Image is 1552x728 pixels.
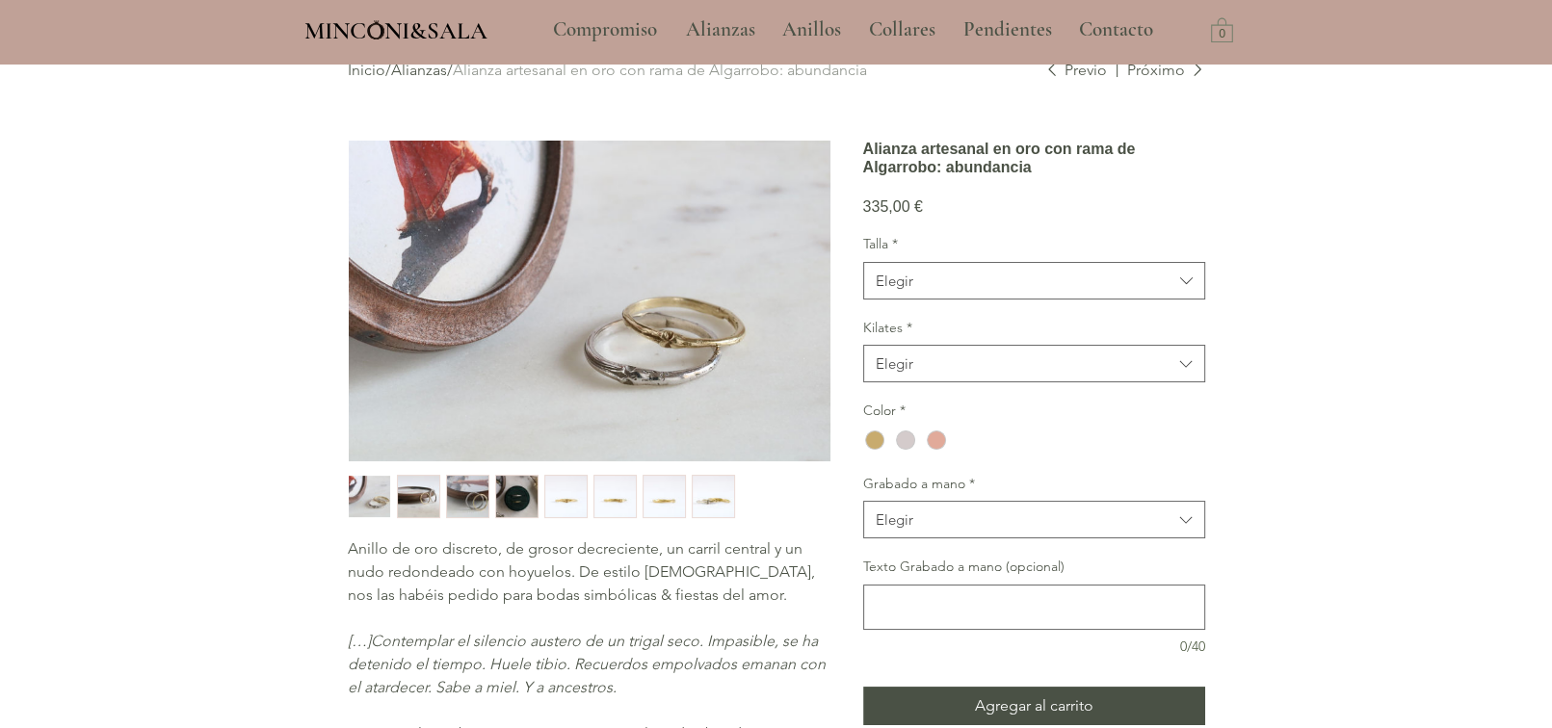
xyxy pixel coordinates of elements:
a: Inicio [348,61,385,79]
a: Alianzas [671,6,768,54]
a: Contacto [1065,6,1169,54]
button: Agregar al carrito [863,687,1205,725]
span: 335,00 € [863,198,923,215]
div: 6 / 8 [593,475,637,518]
a: Pendientes [949,6,1065,54]
img: Miniatura: Anillo de boda artesanal Minconi Sala [496,476,538,518]
button: Miniatura: Anillo de boda artesanal Minconi Sala [593,475,637,518]
div: 4 / 8 [495,475,539,518]
legend: Color [863,402,906,421]
a: MINCONI&SALA [304,13,487,44]
label: Texto Grabado a mano (opcional) [863,558,1205,577]
a: Carrito con 0 ítems [1211,16,1233,42]
div: Elegir [876,353,913,374]
button: Miniatura: Anillo de boda artesanal Minconi Sala [643,475,686,518]
nav: Sitio [501,6,1206,54]
div: 0/40 [863,637,1205,657]
img: Miniatura: Anillo de boda artesanal Minconi Sala [644,476,685,518]
img: Anillo de boda artesanal Minconi Sala [349,141,830,461]
div: Elegir [876,509,913,530]
button: Anillo de boda artesanal Minconi SalaAgrandar [348,140,831,462]
h1: Alianza artesanal en oro con rama de Algarrobo: abundancia [863,140,1205,176]
button: Miniatura: Anillo de boda artesanal Minconi Sala [446,475,489,518]
img: Minconi Sala [368,20,384,39]
a: Alianza artesanal en oro con rama de Algarrobo: abundancia [453,61,867,79]
button: Miniatura: Anillo de boda artesanal Minconi Sala [348,475,391,518]
div: 7 / 8 [643,475,686,518]
div: 1 / 8 [348,475,391,518]
img: Miniatura: Anillo de boda artesanal Minconi Sala [447,476,488,518]
div: 2 / 8 [397,475,440,518]
p: Alianzas [676,6,765,54]
button: Kilates [863,345,1205,382]
p: Contacto [1069,6,1163,54]
p: Compromiso [543,6,667,54]
button: Grabado a mano [863,501,1205,538]
img: Miniatura: Anillo de boda artesanal Minconi Sala [398,476,439,518]
a: Anillos [768,6,855,54]
div: 3 / 8 [446,475,489,518]
button: Miniatura: Anillo de boda artesanal Minconi Sala [544,475,588,518]
img: Miniatura: Anillo de boda artesanal Minconi Sala [594,476,636,518]
div: 8 / 8 [692,475,735,518]
button: Miniatura: Anillo de boda artesanal Minconi Sala [495,475,539,518]
button: Miniatura: Anillo de boda artesanal Minconi Sala [397,475,440,518]
a: Collares [855,6,949,54]
a: Previo [1044,60,1107,81]
p: Anillos [773,6,851,54]
div: Elegir [876,271,913,291]
img: Miniatura: Anillo de boda artesanal Minconi Sala [349,476,390,518]
div: 5 / 8 [544,475,588,518]
span: Anillo de oro discreto, de grosor decreciente, un carril central y un nudo redondeado con hoyuelo... [348,539,815,604]
textarea: Texto Grabado a mano (opcional) [864,593,1204,621]
span: Agregar al carrito [975,694,1093,717]
img: Miniatura: Anillo de boda artesanal Minconi Sala [693,476,734,518]
label: Talla [863,235,1205,254]
p: Collares [859,6,945,54]
span: […]Contemplar el silencio austero de un trigal seco. Impasible, se ha detenido el tiempo. Huele t... [348,632,826,696]
label: Grabado a mano [863,475,1205,494]
a: Alianzas [391,61,447,79]
label: Kilates [863,319,1205,338]
text: 0 [1219,28,1225,41]
div: / / [348,60,1044,81]
p: Pendientes [954,6,1062,54]
img: Miniatura: Anillo de boda artesanal Minconi Sala [545,476,587,518]
button: Talla [863,262,1205,299]
span: MINCONI&SALA [304,16,487,45]
a: Próximo [1117,60,1205,81]
a: Compromiso [539,6,671,54]
button: Miniatura: Anillo de boda artesanal Minconi Sala [692,475,735,518]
